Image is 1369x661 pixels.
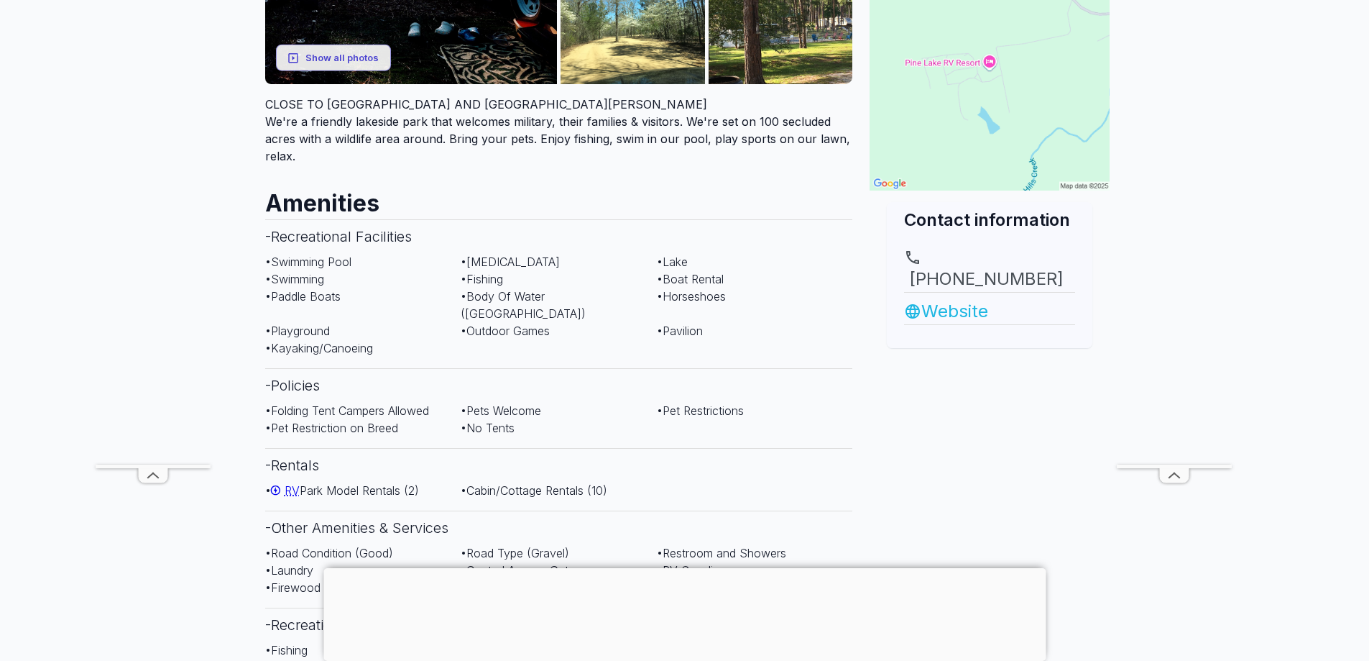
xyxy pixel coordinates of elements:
span: • Pet Restrictions [657,404,744,418]
span: • RV Supplies [657,563,725,578]
h3: - Recreational Facilities [265,219,853,253]
span: • Boat Rental [657,272,724,286]
span: • Restroom and Showers [657,546,786,560]
h2: Amenities [265,176,853,219]
span: RV [285,483,300,498]
h3: - Policies [265,368,853,402]
span: • Kayaking/Canoeing [265,341,373,355]
div: We're a friendly lakeside park that welcomes military, their families & visitors. We're set on 10... [265,96,853,165]
span: • Lake [657,255,688,269]
h3: - Recreation Nearby (within 10 miles) [265,608,853,642]
a: [PHONE_NUMBER] [904,249,1075,292]
span: • Swimming Pool [265,255,351,269]
span: • Road Condition (Good) [265,546,393,560]
iframe: Advertisement [1117,33,1232,465]
span: • Pets Welcome [461,404,541,418]
span: • Folding Tent Campers Allowed [265,404,429,418]
span: • No Tents [461,421,515,435]
span: • Pet Restriction on Breed [265,421,398,435]
span: CLOSE TO [GEOGRAPHIC_DATA] AND [GEOGRAPHIC_DATA][PERSON_NAME] [265,97,707,111]
span: • Outdoor Games [461,324,550,338]
iframe: Advertisement [323,568,1046,657]
span: • Pavilion [657,324,703,338]
h3: - Other Amenities & Services [265,511,853,544]
h2: Contact information [904,208,1075,232]
span: • Road Type (Gravel) [461,546,569,560]
a: RV [271,483,300,498]
a: Website [904,298,1075,324]
span: • Fishing [461,272,503,286]
span: • [MEDICAL_DATA] [461,255,560,269]
span: • Swimming [265,272,324,286]
span: • Control Access Gate [461,563,575,578]
span: • Playground [265,324,330,338]
span: • Laundry [265,563,313,578]
span: • Horseshoes [657,289,726,304]
button: Show all photos [276,45,391,71]
span: • Firewood [265,580,321,595]
span: • Cabin/Cottage Rentals (10) [461,483,607,498]
span: • Body Of Water ([GEOGRAPHIC_DATA]) [461,289,586,321]
span: • Fishing [265,643,308,657]
iframe: Advertisement [870,348,1110,528]
span: • Paddle Boats [265,289,341,304]
h3: - Rentals [265,448,853,482]
iframe: Advertisement [96,33,211,465]
span: • Park Model Rentals (2) [265,483,419,498]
